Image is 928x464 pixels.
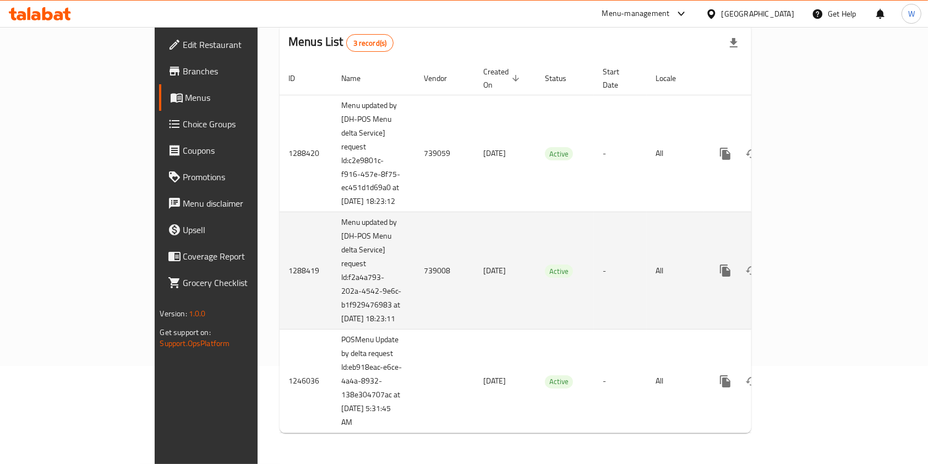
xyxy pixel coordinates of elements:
[594,95,647,212] td: -
[545,265,573,278] div: Active
[332,212,415,330] td: Menu updated by [DH-POS Menu delta Service] request Id:f2a4a793-202a-4542-9e6c-b1f929476983 at [D...
[483,374,506,388] span: [DATE]
[483,263,506,278] span: [DATE]
[703,62,827,95] th: Actions
[415,212,474,330] td: 739008
[183,144,301,157] span: Coupons
[341,72,375,85] span: Name
[722,8,794,20] div: [GEOGRAPHIC_DATA]
[332,95,415,212] td: Menu updated by [DH-POS Menu delta Service] request Id:c2e9801c-f916-457e-8f75-ec451d1d69a0 at [D...
[183,64,301,78] span: Branches
[739,257,765,284] button: Change Status
[159,217,310,243] a: Upsell
[602,7,670,20] div: Menu-management
[647,212,703,330] td: All
[160,325,211,339] span: Get support on:
[183,276,301,289] span: Grocery Checklist
[656,72,690,85] span: Locale
[347,38,394,48] span: 3 record(s)
[720,30,747,56] div: Export file
[712,368,739,395] button: more
[545,375,573,388] span: Active
[160,306,187,321] span: Version:
[288,72,309,85] span: ID
[160,336,230,350] a: Support.OpsPlatform
[647,330,703,433] td: All
[183,223,301,236] span: Upsell
[183,38,301,51] span: Edit Restaurant
[159,31,310,58] a: Edit Restaurant
[415,95,474,212] td: 739059
[183,117,301,131] span: Choice Groups
[483,65,523,91] span: Created On
[647,95,703,212] td: All
[159,137,310,164] a: Coupons
[603,65,634,91] span: Start Date
[739,368,765,395] button: Change Status
[159,190,310,217] a: Menu disclaimer
[332,330,415,433] td: POSMenu Update by delta request Id:eb918eac-e6ce-4a4a-8932-138e304707ac at [DATE] 5:31:45 AM
[183,170,301,184] span: Promotions
[545,265,573,278] span: Active
[159,243,310,269] a: Coverage Report
[424,72,461,85] span: Vendor
[159,58,310,84] a: Branches
[545,148,573,160] span: Active
[483,146,506,160] span: [DATE]
[159,111,310,137] a: Choice Groups
[594,330,647,433] td: -
[908,8,915,20] span: W
[185,91,301,104] span: Menus
[346,34,394,52] div: Total records count
[183,250,301,263] span: Coverage Report
[545,72,581,85] span: Status
[159,164,310,190] a: Promotions
[183,197,301,210] span: Menu disclaimer
[712,141,739,167] button: more
[280,62,827,434] table: enhanced table
[288,34,394,52] h2: Menus List
[712,257,739,284] button: more
[594,212,647,330] td: -
[189,306,206,321] span: 1.0.0
[159,84,310,111] a: Menus
[159,269,310,296] a: Grocery Checklist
